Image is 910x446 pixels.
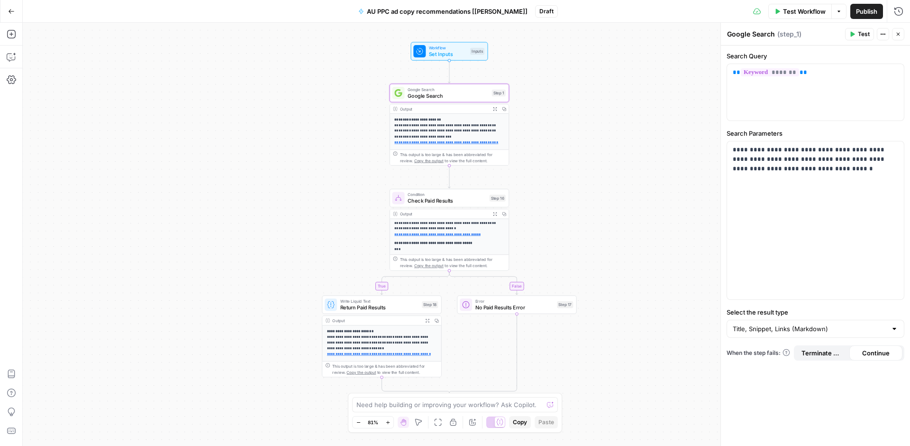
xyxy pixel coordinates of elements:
span: Write Liquid Text [340,298,419,304]
span: Test [858,30,870,38]
span: Copy the output [414,263,444,268]
label: Search Parameters [727,129,904,138]
g: Edge from step_18 to step_16-conditional-end [382,377,449,395]
span: Google Search [408,92,489,100]
button: Publish [850,4,883,19]
g: Edge from step_16 to step_18 [381,271,449,295]
div: Step 16 [490,195,506,202]
span: Workflow [429,45,467,51]
span: Continue [862,348,890,358]
button: Terminate Workflow [796,345,849,361]
span: Condition [408,192,486,198]
label: Search Query [727,51,904,61]
div: This output is too large & has been abbreviated for review. to view the full content. [400,256,506,269]
span: Google Search [408,86,489,93]
div: Output [400,106,488,112]
button: Paste [535,416,558,428]
span: Check Paid Results [408,197,486,204]
div: ErrorNo Paid Results ErrorStep 17 [457,296,576,314]
span: 81% [368,418,378,426]
a: When the step fails: [727,349,790,357]
div: Step 17 [557,301,573,308]
span: Return Paid Results [340,304,419,311]
g: Edge from step_17 to step_16-conditional-end [449,314,517,395]
span: Copy [513,418,527,427]
div: Step 18 [422,301,438,308]
div: This output is too large & has been abbreviated for review. to view the full content. [332,363,438,375]
div: Output [400,211,488,217]
div: Output [332,317,420,324]
span: Copy the output [346,370,376,375]
span: AU PPC ad copy recommendations [[PERSON_NAME]] [367,7,528,16]
div: WorkflowSet InputsInputs [390,42,509,61]
label: Select the result type [727,307,904,317]
span: No Paid Results Error [475,304,554,311]
span: Copy the output [414,158,444,163]
span: Publish [856,7,877,16]
span: Test Workflow [783,7,826,16]
span: Draft [539,7,554,16]
span: Paste [538,418,554,427]
span: Set Inputs [429,50,467,58]
textarea: Google Search [727,29,775,39]
input: Title, Snippet, Links (Markdown) [733,324,887,334]
button: Test Workflow [768,4,831,19]
button: Test [845,28,874,40]
div: Inputs [470,48,484,55]
div: This output is too large & has been abbreviated for review. to view the full content. [400,151,506,164]
button: AU PPC ad copy recommendations [[PERSON_NAME]] [353,4,533,19]
div: Step 1 [492,90,506,97]
span: Terminate Workflow [801,348,844,358]
span: ( step_1 ) [777,29,801,39]
button: Copy [509,416,531,428]
g: Edge from step_1 to step_16 [448,166,451,188]
g: Edge from step_16 to step_17 [449,271,518,295]
g: Edge from start to step_1 [448,61,451,83]
span: Error [475,298,554,304]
